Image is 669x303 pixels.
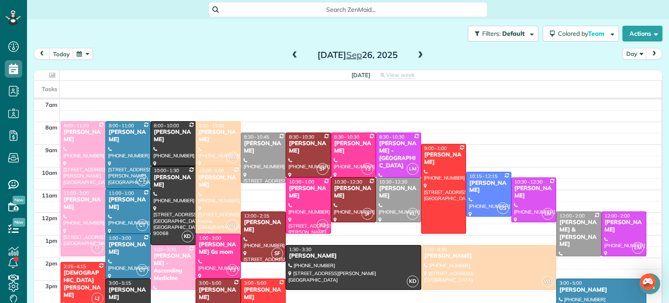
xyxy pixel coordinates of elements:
[632,242,644,254] span: LM
[378,140,419,170] div: [PERSON_NAME] - [GEOGRAPHIC_DATA]
[136,174,148,186] span: CT
[199,280,221,286] span: 3:00 - 5:00
[45,237,57,244] span: 1pm
[362,163,373,175] span: Y3
[604,219,644,234] div: [PERSON_NAME]
[289,179,314,185] span: 10:30 - 1:00
[317,219,328,231] span: Y3
[468,26,538,41] button: Filters: Default
[18,175,146,184] div: Ask a question
[153,129,193,143] div: [PERSON_NAME]
[153,252,193,282] div: [PERSON_NAME] - Ascending Medicine
[243,219,284,234] div: [PERSON_NAME]
[303,50,412,60] h2: [DATE] 26, 2025
[289,246,311,252] span: 1:30 - 3:30
[379,179,407,185] span: 10:30 - 12:30
[639,273,660,294] iframe: Intercom live chat
[42,85,57,92] span: Tasks
[502,30,525,37] span: Default
[42,192,57,199] span: 11am
[63,129,103,143] div: [PERSON_NAME]
[288,252,419,260] div: [PERSON_NAME]
[288,185,328,200] div: [PERSON_NAME]
[62,146,87,156] div: • [DATE]
[72,245,102,251] span: Messages
[407,208,419,220] span: KC
[154,123,179,129] span: 8:00 - 10:00
[588,30,606,37] span: Team
[126,14,144,31] img: Profile image for Edgar
[226,264,238,276] span: Y3
[622,26,662,41] button: Actions
[136,264,148,276] span: CT
[605,213,630,219] span: 12:00 - 2:00
[9,167,166,201] div: Ask a questionAI Agent and team can help
[42,214,57,221] span: 12pm
[19,245,39,251] span: Home
[226,152,238,163] span: WB
[482,30,500,37] span: Filters:
[334,185,374,200] div: [PERSON_NAME]
[386,71,414,78] span: View week
[13,209,162,226] button: Search for help
[63,269,103,299] div: [DEMOGRAPHIC_DATA][PERSON_NAME]
[424,246,447,252] span: 1:30 - 3:30
[45,101,57,108] span: 7am
[39,138,596,145] span: Hi [PERSON_NAME], Did the bot answer your question? I am closing this ticket for now but should y...
[45,146,57,153] span: 9am
[198,174,238,189] div: [PERSON_NAME]
[346,49,362,60] span: Sep
[334,134,359,140] span: 8:30 - 10:30
[559,280,582,286] span: 3:00 - 5:00
[543,26,619,41] button: Colored byTeam
[45,283,57,289] span: 3pm
[153,174,193,189] div: [PERSON_NAME]
[244,134,269,140] span: 8:30 - 10:45
[18,213,71,222] span: Search for help
[334,140,374,155] div: [PERSON_NAME]
[13,218,25,227] span: New
[108,129,148,143] div: [PERSON_NAME]
[424,151,464,166] div: [PERSON_NAME]
[288,140,328,155] div: [PERSON_NAME]
[182,231,193,242] span: KD
[13,196,25,204] span: New
[18,125,156,134] div: Recent message
[289,134,314,140] span: 8:30 - 10:30
[559,219,599,249] div: [PERSON_NAME] & [PERSON_NAME]
[469,180,509,194] div: [PERSON_NAME]
[58,223,116,258] button: Messages
[317,163,328,175] span: SF
[424,252,554,260] div: [PERSON_NAME]
[226,219,238,231] span: WB
[17,92,157,106] p: How can we help?
[91,242,103,254] span: LI
[198,286,238,301] div: [PERSON_NAME]
[108,280,131,286] span: 3:00 - 5:15
[154,246,176,252] span: 1:30 - 3:30
[378,185,419,200] div: [PERSON_NAME]
[199,167,224,174] span: 10:00 - 1:00
[542,276,554,287] span: WB
[154,167,179,174] span: 10:00 - 1:30
[108,241,148,256] div: [PERSON_NAME]
[42,169,57,176] span: 10am
[559,286,644,294] div: [PERSON_NAME]
[45,124,57,131] span: 8am
[108,190,134,196] span: 11:00 - 1:00
[362,208,373,220] span: SF
[49,48,74,60] button: today
[17,17,31,31] img: logo
[9,117,166,163] div: Recent messageProfile image for MicheeHi [PERSON_NAME], Did the bot answer your question? I am cl...
[138,245,152,251] span: Help
[407,276,419,287] span: KD
[244,280,267,286] span: 3:00 - 5:00
[136,219,148,231] span: CT
[514,185,554,200] div: [PERSON_NAME]
[542,208,554,220] span: LM
[424,145,447,151] span: 9:00 - 1:00
[351,71,370,78] span: [DATE]
[463,26,538,41] a: Filters: Default
[199,235,221,241] span: 1:00 - 3:00
[407,163,419,175] span: LM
